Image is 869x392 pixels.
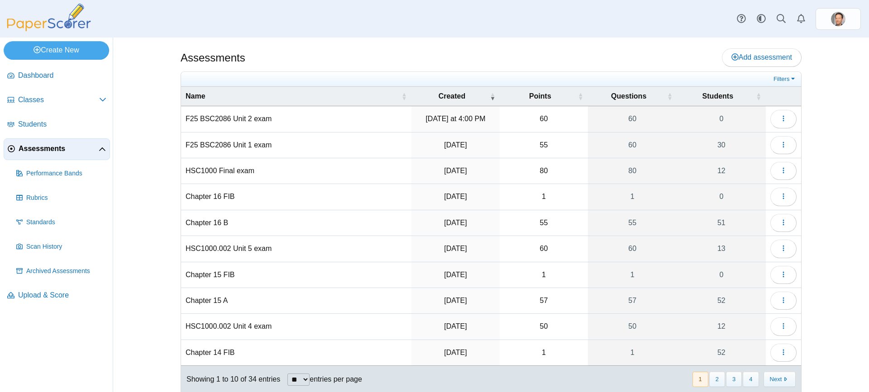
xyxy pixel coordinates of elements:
a: Students [4,114,110,136]
time: Oct 7, 2025 at 4:00 PM [425,115,485,123]
td: 1 [500,262,587,288]
td: F25 BSC2086 Unit 1 exam [181,132,411,158]
a: 0 [677,262,766,288]
a: Add assessment [722,48,802,66]
nav: pagination [692,372,796,387]
span: Patrick Rowe [831,12,845,26]
a: 60 [588,132,677,158]
span: Rubrics [26,194,106,203]
a: 0 [677,106,766,132]
button: 4 [743,372,759,387]
a: Archived Assessments [13,260,110,282]
span: Students [682,91,754,101]
a: 60 [588,106,677,132]
span: Name : Activate to sort [401,92,407,101]
td: F25 BSC2086 Unit 2 exam [181,106,411,132]
span: Classes [18,95,99,105]
span: Assessments [19,144,99,154]
button: 2 [709,372,725,387]
span: Performance Bands [26,169,106,178]
span: Add assessment [731,53,792,61]
a: 30 [677,132,766,158]
td: 1 [500,184,587,210]
a: Rubrics [13,187,110,209]
img: PaperScorer [4,4,94,31]
a: Standards [13,212,110,233]
span: Name [186,91,400,101]
a: 80 [588,158,677,184]
span: Questions : Activate to sort [667,92,673,101]
time: Apr 14, 2025 at 4:18 PM [444,322,467,330]
a: 12 [677,158,766,184]
td: 60 [500,106,587,132]
span: Upload & Score [18,290,106,300]
td: 80 [500,158,587,184]
span: Standards [26,218,106,227]
td: 1 [500,340,587,366]
time: Apr 28, 2025 at 9:19 PM [444,193,467,200]
a: Create New [4,41,109,59]
time: Apr 14, 2025 at 2:49 PM [444,349,467,356]
td: Chapter 16 FIB [181,184,411,210]
time: Apr 23, 2025 at 2:32 PM [444,245,467,252]
a: 52 [677,340,766,365]
a: Classes [4,90,110,111]
td: 55 [500,132,587,158]
span: Archived Assessments [26,267,106,276]
a: 51 [677,210,766,236]
a: 1 [588,184,677,209]
span: Questions [592,91,665,101]
td: 55 [500,210,587,236]
a: 50 [588,314,677,339]
a: 13 [677,236,766,261]
td: Chapter 14 FIB [181,340,411,366]
label: entries per page [310,375,362,383]
a: Filters [771,75,799,84]
a: Performance Bands [13,163,110,184]
td: HSC1000.002 Unit 4 exam [181,314,411,340]
span: Created [416,91,488,101]
td: Chapter 16 B [181,210,411,236]
a: 55 [588,210,677,236]
a: 57 [588,288,677,313]
span: Created : Activate to remove sorting [490,92,495,101]
span: Students [18,119,106,129]
a: 1 [588,340,677,365]
td: HSC1000.002 Unit 5 exam [181,236,411,262]
button: Next [764,372,796,387]
td: HSC1000 Final exam [181,158,411,184]
span: Points : Activate to sort [578,92,583,101]
a: Assessments [4,138,110,160]
a: PaperScorer [4,25,94,33]
span: Points [504,91,576,101]
a: 1 [588,262,677,288]
time: Apr 21, 2025 at 1:53 PM [444,297,467,304]
a: 12 [677,314,766,339]
a: Dashboard [4,65,110,87]
a: 52 [677,288,766,313]
td: 57 [500,288,587,314]
button: 3 [726,372,742,387]
span: Scan History [26,242,106,251]
td: Chapter 15 A [181,288,411,314]
time: Apr 30, 2025 at 8:51 PM [444,167,467,175]
time: Apr 21, 2025 at 3:45 PM [444,271,467,279]
time: Sep 15, 2025 at 5:18 PM [444,141,467,149]
a: Alerts [791,9,811,29]
span: Dashboard [18,71,106,80]
img: ps.HSacT1knwhZLr8ZK [831,12,845,26]
button: 1 [692,372,708,387]
a: Upload & Score [4,285,110,307]
time: Apr 28, 2025 at 8:08 PM [444,219,467,227]
td: Chapter 15 FIB [181,262,411,288]
td: 60 [500,236,587,262]
h1: Assessments [181,50,245,66]
td: 50 [500,314,587,340]
a: 60 [588,236,677,261]
a: 0 [677,184,766,209]
a: ps.HSacT1knwhZLr8ZK [816,8,861,30]
a: Scan History [13,236,110,258]
span: Students : Activate to sort [756,92,761,101]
